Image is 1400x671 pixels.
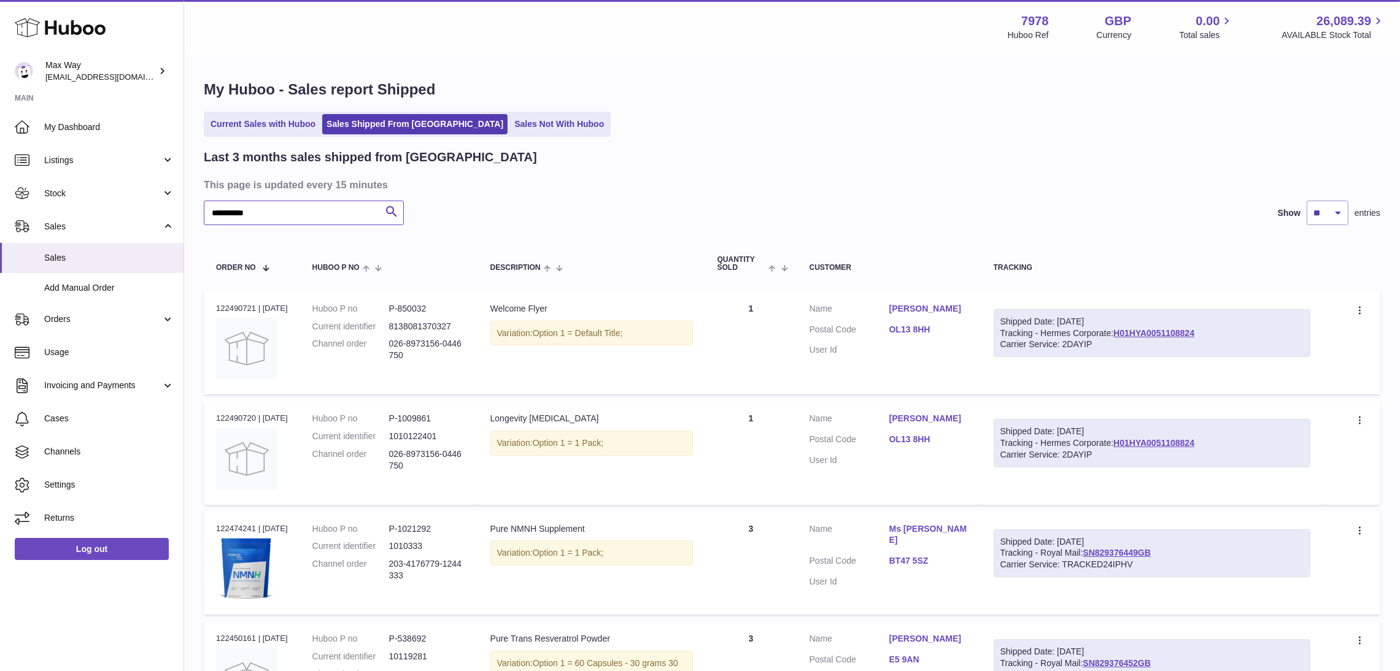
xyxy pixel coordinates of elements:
[889,555,969,567] a: BT47 5SZ
[889,434,969,445] a: OL13 8HH
[312,558,389,581] dt: Channel order
[717,256,766,272] span: Quantity Sold
[389,303,466,315] dd: P-850032
[810,264,969,272] div: Customer
[389,540,466,552] dd: 1010333
[1021,13,1049,29] strong: 7978
[312,264,360,272] span: Huboo P no
[389,558,466,581] dd: 203-4176779-1244333
[994,264,1310,272] div: Tracking
[204,80,1380,99] h1: My Huboo - Sales report Shipped
[44,380,161,391] span: Invoicing and Payments
[1000,646,1304,658] div: Shipped Date: [DATE]
[1000,316,1304,328] div: Shipped Date: [DATE]
[510,114,608,134] a: Sales Not With Huboo
[216,523,288,534] div: 122474241 | [DATE]
[15,62,33,80] img: Max@LongevityBox.co.uk
[490,540,693,566] div: Variation:
[204,149,537,166] h2: Last 3 months sales shipped from [GEOGRAPHIC_DATA]
[810,434,889,448] dt: Postal Code
[1008,29,1049,41] div: Huboo Ref
[45,59,156,83] div: Max Way
[1000,339,1304,350] div: Carrier Service: 2DAYIP
[312,413,389,424] dt: Huboo P no
[312,523,389,535] dt: Huboo P no
[389,651,466,662] dd: 10119281
[216,633,288,644] div: 122450161 | [DATE]
[312,431,389,442] dt: Current identifier
[389,338,466,361] dd: 026-8973156-0446750
[810,576,889,588] dt: User Id
[1000,426,1304,437] div: Shipped Date: [DATE]
[1083,548,1151,558] a: SN829376449GB
[705,511,797,615] td: 3
[1105,13,1131,29] strong: GBP
[389,523,466,535] dd: P-1021292
[389,633,466,645] dd: P-538692
[889,633,969,645] a: [PERSON_NAME]
[44,347,174,358] span: Usage
[994,529,1310,578] div: Tracking - Royal Mail:
[810,303,889,318] dt: Name
[1317,13,1371,29] span: 26,089.39
[216,303,288,314] div: 122490721 | [DATE]
[312,338,389,361] dt: Channel order
[15,538,169,560] a: Log out
[1000,559,1304,570] div: Carrier Service: TRACKED24IPHV
[44,121,174,133] span: My Dashboard
[206,114,320,134] a: Current Sales with Huboo
[490,413,693,424] div: Longevity [MEDICAL_DATA]
[810,454,889,466] dt: User Id
[389,431,466,442] dd: 1010122401
[44,479,174,491] span: Settings
[889,413,969,424] a: [PERSON_NAME]
[810,324,889,339] dt: Postal Code
[490,523,693,535] div: Pure NMNH Supplement
[810,344,889,356] dt: User Id
[44,413,174,424] span: Cases
[1113,438,1194,448] a: H01HYA0051108824
[533,548,604,558] span: Option 1 = 1 Pack;
[44,155,161,166] span: Listings
[490,264,541,272] span: Description
[490,431,693,456] div: Variation:
[705,401,797,504] td: 1
[533,438,604,448] span: Option 1 = 1 Pack;
[44,282,174,294] span: Add Manual Order
[312,651,389,662] dt: Current identifier
[216,538,277,599] img: NMNH_Pack_Front_Nov2024_Web.jpg
[1282,13,1385,41] a: 26,089.39 AVAILABLE Stock Total
[810,633,889,648] dt: Name
[216,318,277,379] img: no-photo.jpg
[889,303,969,315] a: [PERSON_NAME]
[533,328,623,338] span: Option 1 = Default Title;
[994,419,1310,467] div: Tracking - Hermes Corporate:
[312,448,389,472] dt: Channel order
[204,178,1377,191] h3: This page is updated every 15 minutes
[216,428,277,489] img: no-photo.jpg
[44,313,161,325] span: Orders
[810,654,889,669] dt: Postal Code
[1097,29,1132,41] div: Currency
[322,114,508,134] a: Sales Shipped From [GEOGRAPHIC_DATA]
[44,446,174,458] span: Channels
[889,324,969,336] a: OL13 8HH
[312,633,389,645] dt: Huboo P no
[389,448,466,472] dd: 026-8973156-0446750
[1113,328,1194,338] a: H01HYA0051108824
[889,654,969,665] a: E5 9AN
[1083,658,1151,668] a: SN829376452GB
[1355,207,1380,219] span: entries
[810,413,889,428] dt: Name
[1179,29,1234,41] span: Total sales
[810,523,889,550] dt: Name
[1000,449,1304,461] div: Carrier Service: 2DAYIP
[490,633,693,645] div: Pure Trans Resveratrol Powder
[810,555,889,570] dt: Postal Code
[312,540,389,552] dt: Current identifier
[1196,13,1220,29] span: 0.00
[705,291,797,394] td: 1
[490,303,693,315] div: Welcome Flyer
[44,512,174,524] span: Returns
[389,321,466,332] dd: 8138081370327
